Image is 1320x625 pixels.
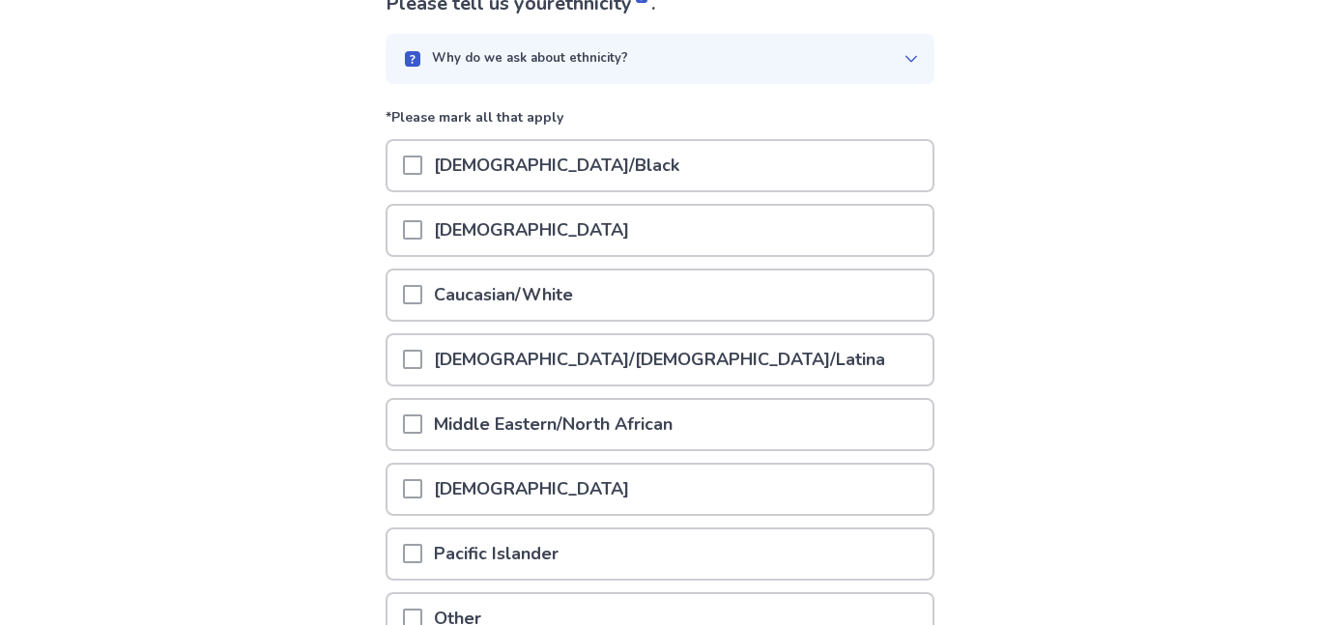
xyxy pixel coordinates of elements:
p: Why do we ask about ethnicity? [432,49,628,69]
p: [DEMOGRAPHIC_DATA]/Black [422,141,691,190]
p: *Please mark all that apply [386,107,934,139]
p: Middle Eastern/North African [422,400,684,449]
p: [DEMOGRAPHIC_DATA] [422,465,641,514]
p: Pacific Islander [422,529,570,579]
p: [DEMOGRAPHIC_DATA]/[DEMOGRAPHIC_DATA]/Latina [422,335,897,384]
p: [DEMOGRAPHIC_DATA] [422,206,641,255]
p: Caucasian/White [422,270,585,320]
